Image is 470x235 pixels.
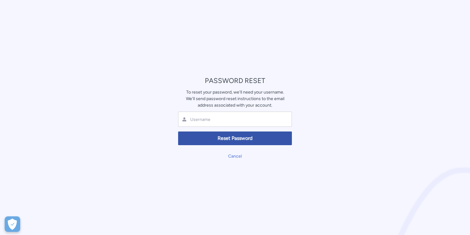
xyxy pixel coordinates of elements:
button: Reset Password [178,131,292,145]
div: To reset your password, we'll need your username. We'll send password reset instructions to the e... [178,89,292,108]
button: Open Preferences [5,216,20,232]
span: Reset Password [182,135,288,142]
span: PASSWORD RESET [205,76,265,85]
a: Cancel [228,154,242,159]
input: Username [190,117,264,122]
div: Cookie Preferences [5,216,20,232]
